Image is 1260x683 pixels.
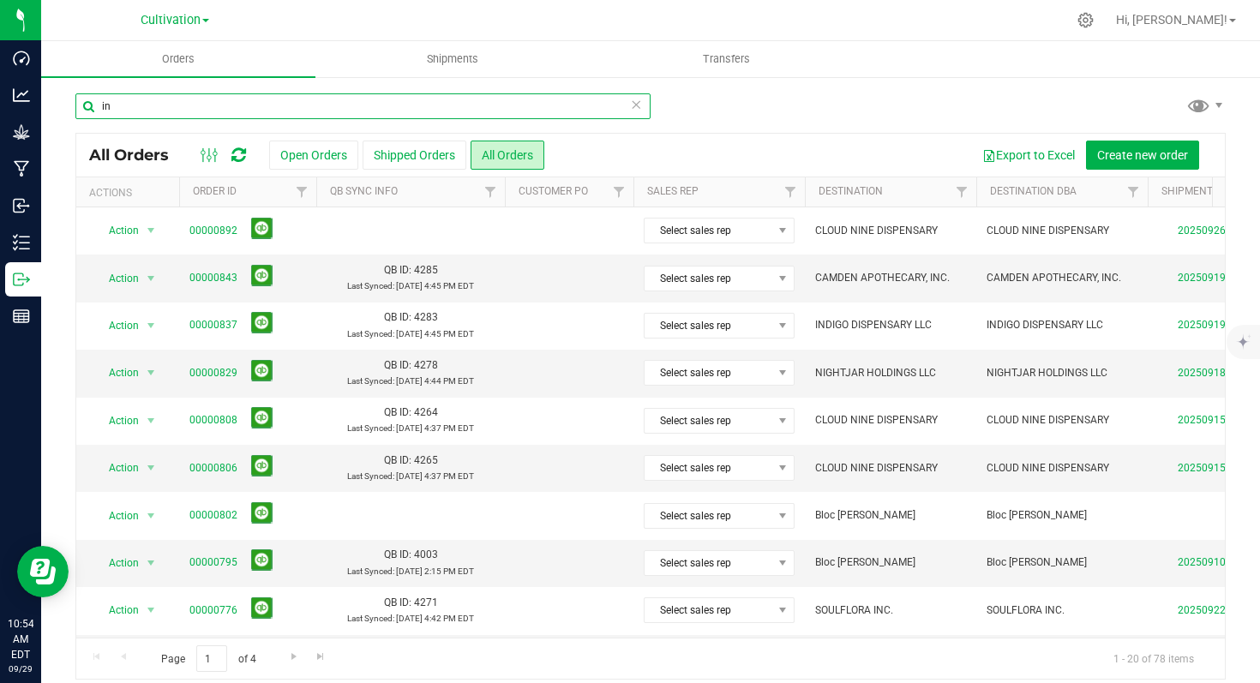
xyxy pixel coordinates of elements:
[363,141,466,170] button: Shipped Orders
[330,185,398,197] a: QB Sync Info
[141,267,162,291] span: select
[645,409,772,433] span: Select sales rep
[1178,462,1246,474] a: 20250915-003
[987,460,1137,476] span: CLOUD NINE DISPENSARY
[315,41,590,77] a: Shipments
[141,219,162,243] span: select
[13,50,30,67] inline-svg: Dashboard
[347,614,394,623] span: Last Synced:
[189,602,237,619] a: 00000776
[971,141,1086,170] button: Export to Excel
[93,314,140,338] span: Action
[8,662,33,675] p: 09/29
[645,219,772,243] span: Select sales rep
[89,146,186,165] span: All Orders
[1097,148,1188,162] span: Create new order
[347,423,394,433] span: Last Synced:
[630,93,642,116] span: Clear
[193,185,237,197] a: Order ID
[1119,177,1148,207] a: Filter
[288,177,316,207] a: Filter
[815,602,966,619] span: SOULFLORA INC.
[93,598,140,622] span: Action
[309,645,333,668] a: Go to the last page
[384,406,411,418] span: QB ID:
[680,51,773,67] span: Transfers
[1086,141,1199,170] button: Create new order
[396,614,474,623] span: [DATE] 4:42 PM EDT
[605,177,633,207] a: Filter
[1178,272,1246,284] a: 20250919-002
[815,460,966,476] span: CLOUD NINE DISPENSARY
[519,185,588,197] a: Customer PO
[41,41,315,77] a: Orders
[384,264,411,276] span: QB ID:
[141,598,162,622] span: select
[13,234,30,251] inline-svg: Inventory
[347,281,394,291] span: Last Synced:
[189,365,237,381] a: 00000829
[189,223,237,239] a: 00000892
[477,177,505,207] a: Filter
[815,412,966,428] span: CLOUD NINE DISPENSARY
[1075,12,1096,28] div: Manage settings
[1178,225,1246,237] a: 20250926-010
[819,185,883,197] a: Destination
[281,645,306,668] a: Go to the next page
[13,87,30,104] inline-svg: Analytics
[987,554,1137,571] span: Bloc [PERSON_NAME]
[645,598,772,622] span: Select sales rep
[948,177,976,207] a: Filter
[189,507,237,524] a: 00000802
[384,359,411,371] span: QB ID:
[189,317,237,333] a: 00000837
[815,223,966,239] span: CLOUD NINE DISPENSARY
[404,51,501,67] span: Shipments
[347,471,394,481] span: Last Synced:
[93,267,140,291] span: Action
[93,551,140,575] span: Action
[139,51,218,67] span: Orders
[414,311,438,323] span: 4283
[189,412,237,428] a: 00000808
[189,270,237,286] a: 00000843
[590,41,864,77] a: Transfers
[645,267,772,291] span: Select sales rep
[815,554,966,571] span: Bloc [PERSON_NAME]
[1100,645,1208,671] span: 1 - 20 of 78 items
[987,412,1137,428] span: CLOUD NINE DISPENSARY
[987,317,1137,333] span: INDIGO DISPENSARY LLC
[13,160,30,177] inline-svg: Manufacturing
[815,365,966,381] span: NIGHTJAR HOLDINGS LLC
[384,596,411,608] span: QB ID:
[987,602,1137,619] span: SOULFLORA INC.
[414,454,438,466] span: 4265
[987,270,1137,286] span: CAMDEN APOTHECARY, INC.
[93,504,140,528] span: Action
[189,460,237,476] a: 00000806
[269,141,358,170] button: Open Orders
[347,376,394,386] span: Last Synced:
[141,361,162,385] span: select
[414,359,438,371] span: 4278
[75,93,651,119] input: Search Order ID, Destination, Customer PO...
[990,185,1077,197] a: Destination DBA
[1161,185,1213,197] a: Shipment
[777,177,805,207] a: Filter
[189,554,237,571] a: 00000795
[93,409,140,433] span: Action
[396,281,474,291] span: [DATE] 4:45 PM EDT
[347,329,394,339] span: Last Synced:
[815,507,966,524] span: Bloc [PERSON_NAME]
[396,471,474,481] span: [DATE] 4:37 PM EDT
[89,187,172,199] div: Actions
[384,311,411,323] span: QB ID:
[347,566,394,576] span: Last Synced:
[396,376,474,386] span: [DATE] 4:44 PM EDT
[645,504,772,528] span: Select sales rep
[141,13,201,27] span: Cultivation
[645,361,772,385] span: Select sales rep
[8,616,33,662] p: 10:54 AM EDT
[645,551,772,575] span: Select sales rep
[93,361,140,385] span: Action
